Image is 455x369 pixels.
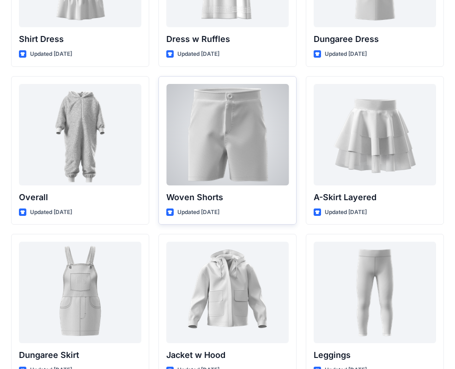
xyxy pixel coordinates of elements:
a: Woven Shorts [166,84,289,185]
p: Overall [19,191,141,204]
p: A-Skirt Layered [314,191,436,204]
p: Updated [DATE] [325,208,367,217]
p: Updated [DATE] [325,49,367,59]
p: Woven Shorts [166,191,289,204]
p: Updated [DATE] [30,208,72,217]
a: A-Skirt Layered [314,84,436,185]
p: Dungaree Skirt [19,349,141,362]
p: Updated [DATE] [177,208,219,217]
p: Leggings [314,349,436,362]
p: Dress w Ruffles [166,33,289,46]
p: Jacket w Hood [166,349,289,362]
p: Dungaree Dress [314,33,436,46]
a: Leggings [314,242,436,343]
a: Dungaree Skirt [19,242,141,343]
p: Updated [DATE] [177,49,219,59]
p: Updated [DATE] [30,49,72,59]
a: Overall [19,84,141,185]
p: Shirt Dress [19,33,141,46]
a: Jacket w Hood [166,242,289,343]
